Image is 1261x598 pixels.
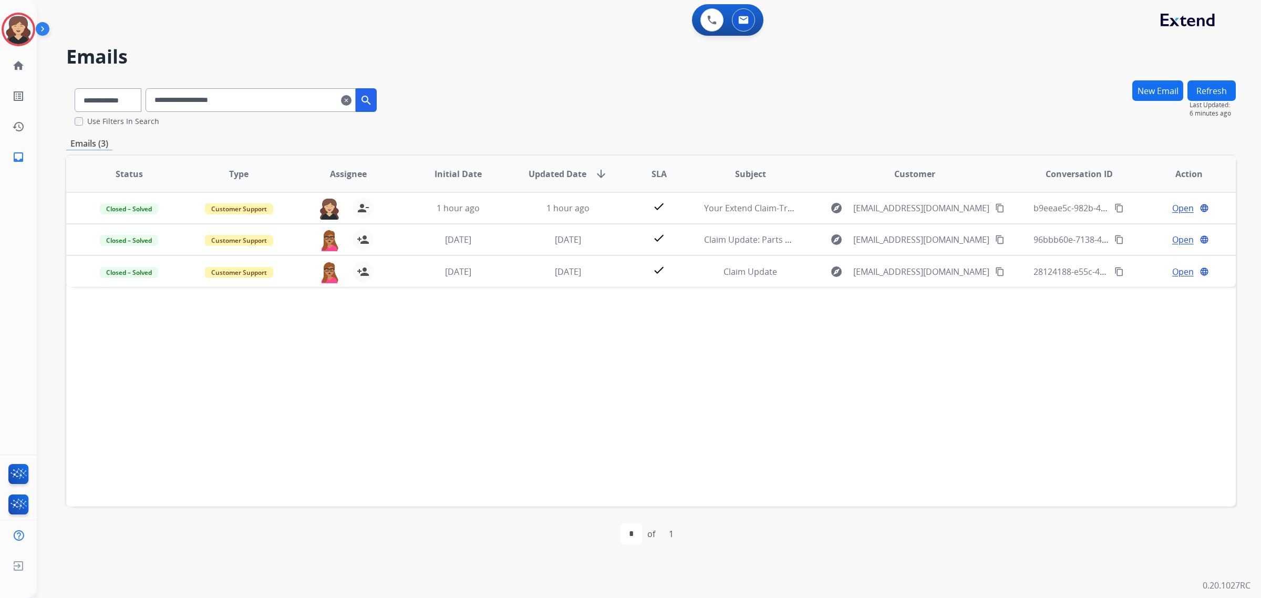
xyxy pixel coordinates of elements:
[830,265,843,278] mat-icon: explore
[555,234,581,245] span: [DATE]
[205,267,273,278] span: Customer Support
[435,168,482,180] span: Initial Date
[995,267,1005,276] mat-icon: content_copy
[330,168,367,180] span: Assignee
[1172,233,1194,246] span: Open
[205,235,273,246] span: Customer Support
[652,168,667,180] span: SLA
[529,168,586,180] span: Updated Date
[357,265,369,278] mat-icon: person_add
[1046,168,1113,180] span: Conversation ID
[1172,265,1194,278] span: Open
[894,168,935,180] span: Customer
[87,116,159,127] label: Use Filters In Search
[1200,235,1209,244] mat-icon: language
[319,229,340,251] img: agent-avatar
[229,168,249,180] span: Type
[1033,202,1193,214] span: b9eeae5c-982b-43f4-adf2-2403d77ad742
[853,202,989,214] span: [EMAIL_ADDRESS][DOMAIN_NAME]
[100,267,158,278] span: Closed – Solved
[357,202,369,214] mat-icon: person_remove
[1190,101,1236,109] span: Last Updated:
[1200,267,1209,276] mat-icon: language
[735,168,766,180] span: Subject
[995,235,1005,244] mat-icon: content_copy
[100,235,158,246] span: Closed – Solved
[66,46,1236,67] h2: Emails
[1200,203,1209,213] mat-icon: language
[653,232,665,244] mat-icon: check
[704,202,899,214] span: Your Extend Claim-TrustPilot Feedback Follow-Up
[360,94,373,107] mat-icon: search
[1172,202,1194,214] span: Open
[830,202,843,214] mat-icon: explore
[1114,235,1124,244] mat-icon: content_copy
[4,15,33,44] img: avatar
[1033,234,1195,245] span: 96bbb60e-7138-4a8e-a7f7-e31cd9ab75c2
[546,202,590,214] span: 1 hour ago
[1033,266,1196,277] span: 28124188-e55c-4e2e-a15d-0de8190b1387
[12,120,25,133] mat-icon: history
[653,264,665,276] mat-icon: check
[853,233,989,246] span: [EMAIL_ADDRESS][DOMAIN_NAME]
[1114,267,1124,276] mat-icon: content_copy
[445,234,471,245] span: [DATE]
[660,523,682,544] div: 1
[1126,156,1236,192] th: Action
[723,266,777,277] span: Claim Update
[66,137,112,150] p: Emails (3)
[445,266,471,277] span: [DATE]
[1114,203,1124,213] mat-icon: content_copy
[341,94,352,107] mat-icon: clear
[205,203,273,214] span: Customer Support
[12,90,25,102] mat-icon: list_alt
[319,261,340,283] img: agent-avatar
[704,234,857,245] span: Claim Update: Parts ordered for repair
[1203,579,1250,592] p: 0.20.1027RC
[319,198,340,220] img: agent-avatar
[357,233,369,246] mat-icon: person_add
[830,233,843,246] mat-icon: explore
[595,168,607,180] mat-icon: arrow_downward
[647,528,655,540] div: of
[437,202,480,214] span: 1 hour ago
[653,200,665,213] mat-icon: check
[853,265,989,278] span: [EMAIL_ADDRESS][DOMAIN_NAME]
[12,151,25,163] mat-icon: inbox
[1190,109,1236,118] span: 6 minutes ago
[100,203,158,214] span: Closed – Solved
[995,203,1005,213] mat-icon: content_copy
[116,168,143,180] span: Status
[1187,80,1236,101] button: Refresh
[1132,80,1183,101] button: New Email
[12,59,25,72] mat-icon: home
[555,266,581,277] span: [DATE]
